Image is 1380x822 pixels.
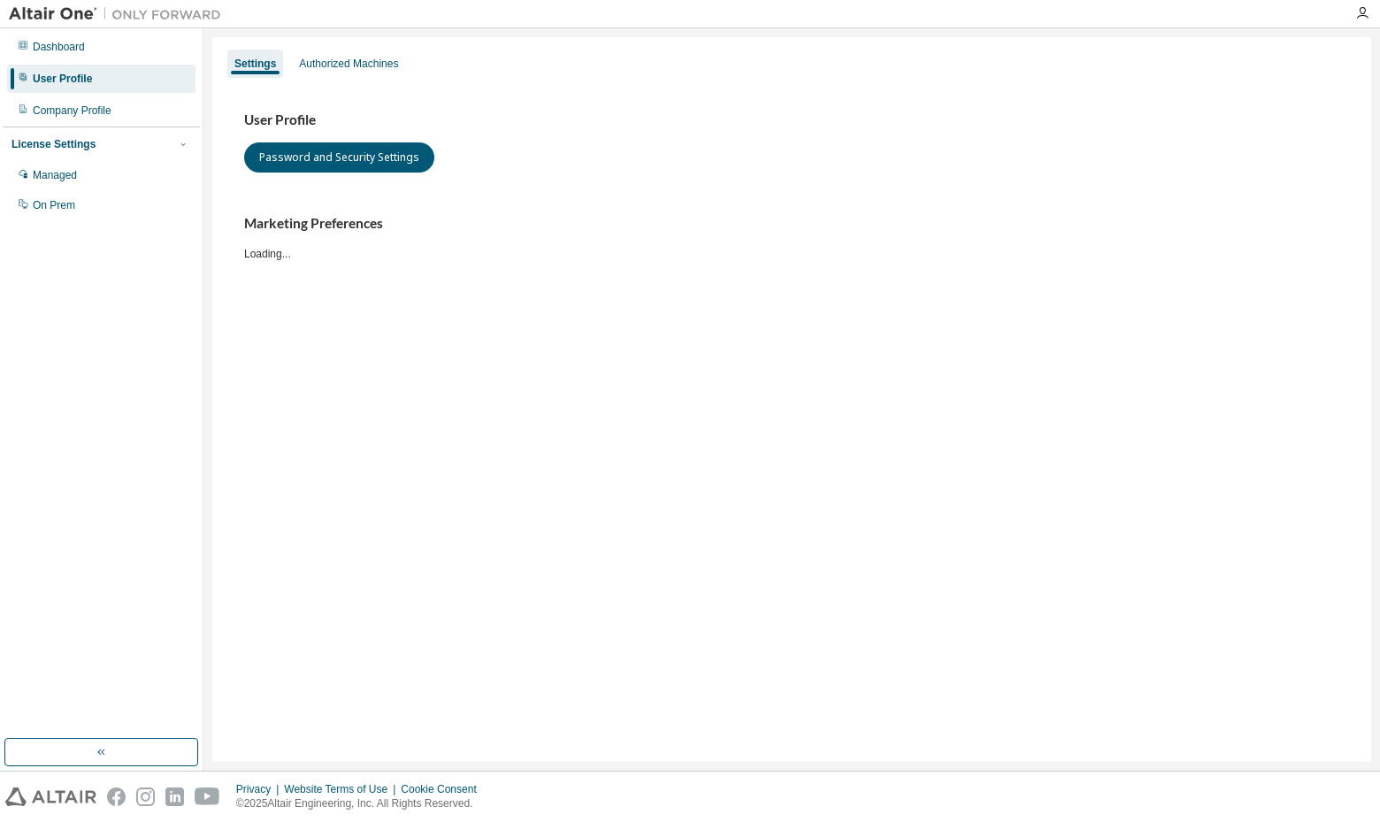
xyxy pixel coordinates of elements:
div: License Settings [11,137,96,151]
div: Dashboard [33,40,85,54]
div: Company Profile [33,104,111,118]
h3: User Profile [244,111,1339,129]
img: Altair One [9,5,230,23]
div: Cookie Consent [401,782,487,796]
div: Privacy [236,782,284,796]
p: © 2025 Altair Engineering, Inc. All Rights Reserved. [236,796,487,811]
div: Authorized Machines [299,57,398,71]
div: Managed [33,168,77,182]
img: instagram.svg [136,787,155,806]
div: On Prem [33,198,75,212]
img: youtube.svg [195,787,220,806]
button: Password and Security Settings [244,142,434,173]
img: altair_logo.svg [5,787,96,806]
img: facebook.svg [107,787,126,806]
div: Settings [234,57,276,71]
div: Loading... [244,215,1339,260]
img: linkedin.svg [165,787,184,806]
div: Website Terms of Use [284,782,401,796]
div: User Profile [33,72,92,86]
h3: Marketing Preferences [244,215,1339,233]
